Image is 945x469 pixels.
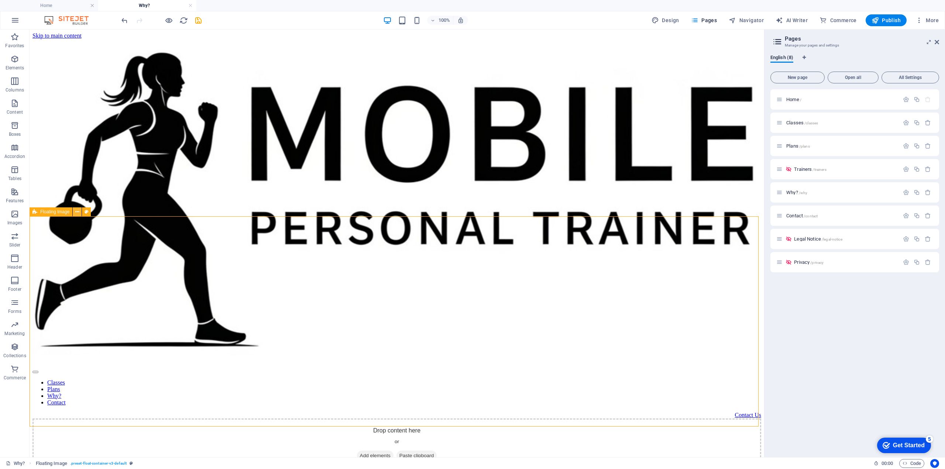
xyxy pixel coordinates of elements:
[887,461,888,466] span: :
[179,16,188,25] i: Reload page
[774,75,821,80] span: New page
[7,264,22,270] p: Header
[9,242,21,248] p: Slider
[925,236,931,242] div: Remove
[925,213,931,219] div: Remove
[819,17,857,24] span: Commerce
[327,421,364,431] span: Add elements
[914,120,920,126] div: Duplicate
[903,120,909,126] div: Settings
[800,98,801,102] span: /
[914,96,920,103] div: Duplicate
[784,120,899,125] div: Classes/classes
[784,97,899,102] div: Home/
[914,259,920,265] div: Duplicate
[903,96,909,103] div: Settings
[792,260,899,265] div: Privacy/privacy
[822,237,842,241] span: /legal-notice
[164,16,173,25] button: Click here to leave preview mode and continue editing
[794,259,824,265] span: Click to open page
[799,144,810,148] span: /plans
[903,143,909,149] div: Settings
[120,16,129,25] i: Undo: Change level (Ctrl+Z)
[903,166,909,172] div: Settings
[3,353,26,359] p: Collections
[794,166,826,172] span: Click to open page
[20,8,52,15] div: Get Started
[812,168,826,172] span: /trainers
[6,87,24,93] p: Columns
[8,308,21,314] p: Forms
[786,143,810,149] span: Click to open page
[776,17,808,24] span: AI Writer
[7,220,23,226] p: Images
[914,213,920,219] div: Duplicate
[785,35,939,42] h2: Pages
[770,72,825,83] button: New page
[652,17,679,24] span: Design
[770,55,939,69] div: Language Tabs
[179,16,188,25] button: reload
[882,459,893,468] span: 00 00
[438,16,450,25] h6: 100%
[4,154,25,159] p: Accordion
[786,213,818,218] span: Click to open page
[828,72,879,83] button: Open all
[8,286,21,292] p: Footer
[786,190,807,195] span: Click to open page
[925,189,931,196] div: Remove
[9,131,21,137] p: Boxes
[784,213,899,218] div: Contact/contact
[794,236,842,242] span: Click to open page
[903,189,909,196] div: Settings
[817,14,860,26] button: Commerce
[914,189,920,196] div: Duplicate
[194,16,203,25] i: Save (Ctrl+S)
[925,96,931,103] div: The startpage cannot be deleted
[903,213,909,219] div: Settings
[882,72,939,83] button: All Settings
[30,30,764,457] iframe: To enrich screen reader interactions, please activate Accessibility in Grammarly extension settings
[784,144,899,148] div: Plans/plans
[194,16,203,25] button: save
[53,1,60,9] div: 5
[799,191,808,195] span: /why
[804,214,818,218] span: /contact
[457,17,464,24] i: On resize automatically adjust zoom level to fit chosen device.
[70,459,127,468] span: . preset-float-container-v3-default
[649,14,682,26] button: Design
[5,43,24,49] p: Favorites
[773,14,811,26] button: AI Writer
[925,143,931,149] div: Remove
[903,459,921,468] span: Code
[36,459,133,468] nav: breadcrumb
[130,461,133,465] i: This element is a customizable preset
[786,120,818,125] span: Click to open page
[872,17,901,24] span: Publish
[784,190,899,195] div: Why?/why
[6,198,24,204] p: Features
[913,14,942,26] button: More
[915,17,939,24] span: More
[831,75,875,80] span: Open all
[903,259,909,265] div: Settings
[810,261,824,265] span: /privacy
[874,459,893,468] h6: Session time
[925,166,931,172] div: Remove
[914,143,920,149] div: Duplicate
[903,236,909,242] div: Settings
[98,1,196,10] h4: Why?
[804,121,818,125] span: /classes
[367,421,408,431] span: Paste clipboard
[726,14,767,26] button: Navigator
[786,97,801,102] span: Click to open page
[4,375,26,381] p: Commerce
[6,65,24,71] p: Elements
[792,167,899,172] div: Trainers/trainers
[7,109,23,115] p: Content
[42,16,98,25] img: Editor Logo
[649,14,682,26] div: Design (Ctrl+Alt+Y)
[427,16,453,25] button: 100%
[691,17,717,24] span: Pages
[4,331,25,337] p: Marketing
